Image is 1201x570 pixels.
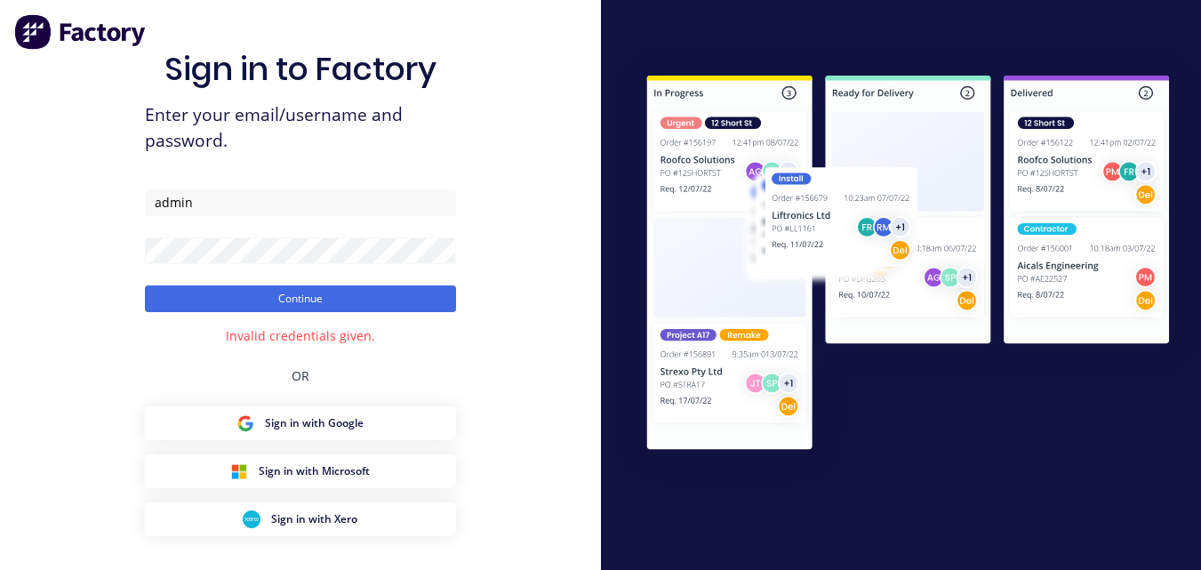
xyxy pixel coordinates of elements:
button: Microsoft Sign inSign in with Microsoft [145,454,456,488]
h1: Sign in to Factory [164,50,436,88]
span: Sign in with Google [265,415,364,431]
span: Enter your email/username and password. [145,102,456,154]
img: Microsoft Sign in [230,462,248,480]
img: Factory [14,14,148,50]
span: Sign in with Xero [271,511,357,527]
img: Google Sign in [236,414,254,432]
input: Email/Username [145,189,456,216]
img: Xero Sign in [243,510,260,528]
button: Continue [145,285,456,312]
div: OR [292,345,309,406]
button: Xero Sign inSign in with Xero [145,502,456,536]
span: Sign in with Microsoft [259,463,370,479]
div: Invalid credentials given. [226,326,375,345]
button: Google Sign inSign in with Google [145,406,456,440]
